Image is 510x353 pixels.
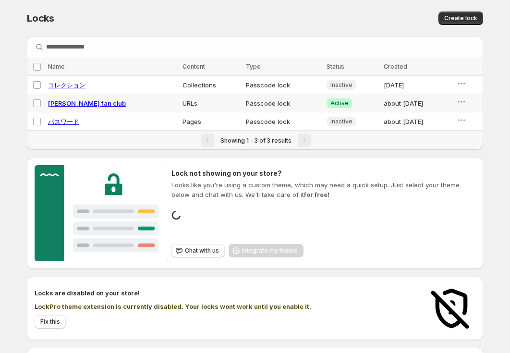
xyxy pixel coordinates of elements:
[444,14,477,22] span: Create lock
[171,169,475,178] h2: Lock not showing on your store?
[35,288,418,298] h2: Locks are disabled on your store!
[330,81,352,89] span: Inactive
[384,63,407,70] span: Created
[40,318,60,326] span: Fix this
[48,63,65,70] span: Name
[381,76,453,94] td: [DATE]
[27,130,483,150] nav: Pagination
[220,137,291,144] span: Showing 1 - 3 of 3 results
[180,112,243,131] td: Pages
[35,165,168,261] img: Customer support
[185,247,219,255] span: Chat with us
[180,94,243,112] td: URLs
[438,12,483,25] button: Create lock
[180,76,243,94] td: Collections
[48,118,79,125] a: パスワード
[171,244,225,257] button: Chat with us
[381,112,453,131] td: about [DATE]
[35,302,418,311] p: LockPro theme extension is currently disabled. Your locks wont work until you enable it.
[243,76,324,94] td: Passcode lock
[330,118,352,125] span: Inactive
[48,99,126,107] a: [PERSON_NAME] fan club
[243,94,324,112] td: Passcode lock
[27,12,54,24] span: Locks
[304,191,329,198] strong: for free!
[327,63,344,70] span: Status
[243,112,324,131] td: Passcode lock
[48,81,85,89] a: コレクション
[35,315,66,329] button: Fix this
[330,99,349,107] span: Active
[246,63,261,70] span: Type
[381,94,453,112] td: about [DATE]
[171,180,475,199] p: Looks like you're using a custom theme, which may need a quick setup. Just select your theme belo...
[182,63,205,70] span: Content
